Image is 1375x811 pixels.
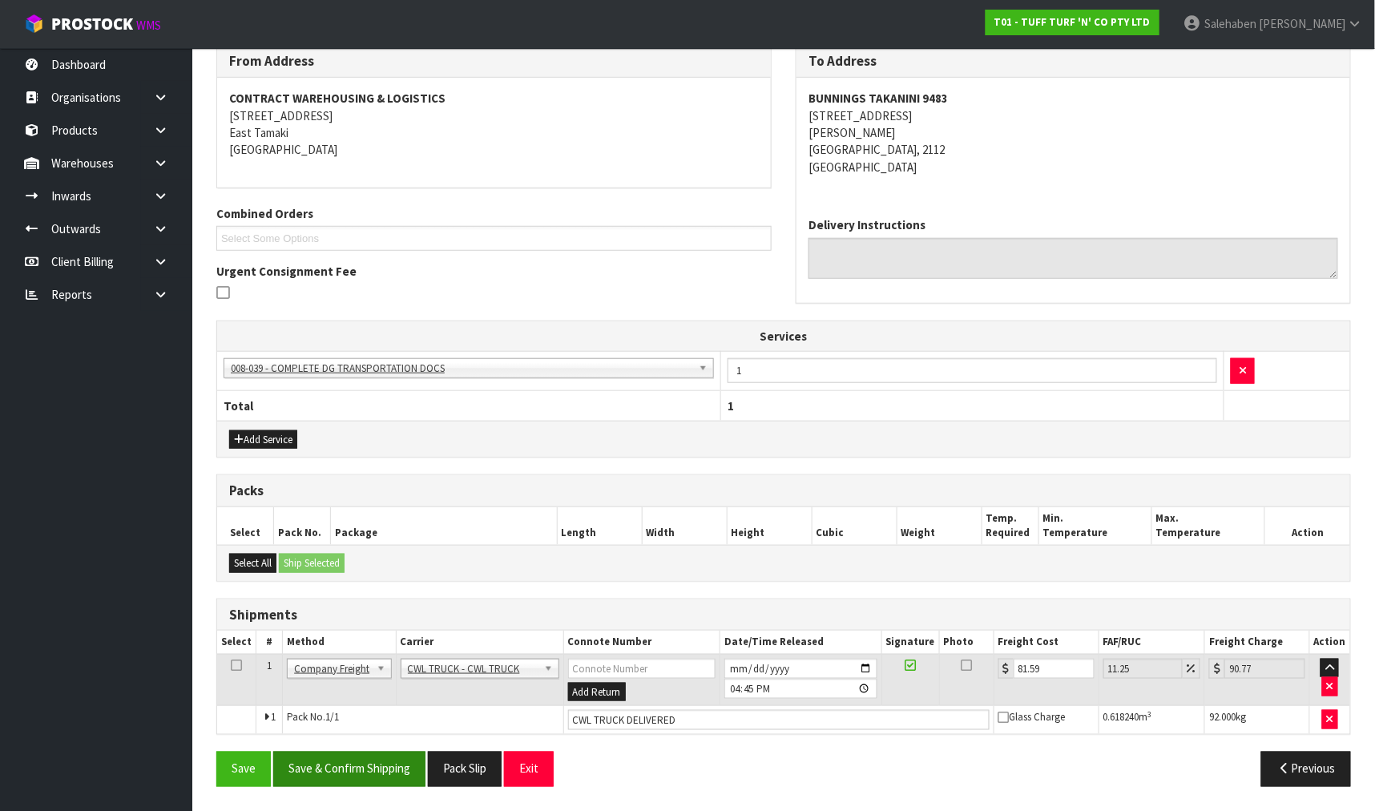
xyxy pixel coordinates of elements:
[229,607,1338,623] h3: Shipments
[998,710,1066,724] span: Glass Charge
[217,390,720,421] th: Total
[1261,752,1351,786] button: Previous
[273,752,425,786] button: Save & Confirm Shipping
[1014,659,1095,679] input: Freight Cost
[881,631,939,654] th: Signature
[216,263,357,280] label: Urgent Consignment Fee
[557,507,642,545] th: Length
[1209,710,1236,724] span: 92.000
[727,507,812,545] th: Height
[274,507,331,545] th: Pack No.
[325,710,339,724] span: 1/1
[1152,507,1265,545] th: Max. Temperature
[994,631,1099,654] th: Freight Cost
[216,33,1351,798] span: Ship
[1259,16,1345,31] span: [PERSON_NAME]
[1224,659,1305,679] input: Freight Charge
[1205,706,1310,735] td: kg
[728,398,734,414] span: 1
[939,631,994,654] th: Photo
[808,216,925,233] label: Delivery Instructions
[217,631,256,654] th: Select
[1099,706,1205,735] td: m
[217,321,1350,352] th: Services
[229,91,446,106] strong: CONTRACT WAREHOUSING & LOGISTICS
[229,54,759,69] h3: From Address
[1103,659,1183,679] input: Freight Adjustment
[1103,710,1139,724] span: 0.618240
[986,10,1159,35] a: T01 - TUFF TURF 'N' CO PTY LTD
[897,507,982,545] th: Weight
[271,710,276,724] span: 1
[229,554,276,573] button: Select All
[568,659,716,679] input: Connote Number
[1205,631,1310,654] th: Freight Charge
[563,631,720,654] th: Connote Number
[136,18,161,33] small: WMS
[51,14,133,34] span: ProStock
[408,660,538,679] span: CWL TRUCK - CWL TRUCK
[568,683,626,702] button: Add Return
[216,205,313,222] label: Combined Orders
[229,90,759,159] address: [STREET_ADDRESS] East Tamaki [GEOGRAPHIC_DATA]
[812,507,897,545] th: Cubic
[1148,709,1152,720] sup: 3
[504,752,554,786] button: Exit
[330,507,557,545] th: Package
[231,359,692,378] span: 008-039 - COMPLETE DG TRANSPORTATION DOCS
[808,91,948,106] strong: BUNNINGS TAKANINI 9483
[1099,631,1205,654] th: FAF/RUC
[808,54,1338,69] h3: To Address
[642,507,727,545] th: Width
[229,483,1338,498] h3: Packs
[24,14,44,34] img: cube-alt.png
[216,752,271,786] button: Save
[982,507,1038,545] th: Temp. Required
[808,90,1338,176] address: [STREET_ADDRESS] [PERSON_NAME] [GEOGRAPHIC_DATA], 2112 [GEOGRAPHIC_DATA]
[279,554,345,573] button: Ship Selected
[229,430,297,450] button: Add Service
[428,752,502,786] button: Pack Slip
[1309,631,1350,654] th: Action
[994,15,1151,29] strong: T01 - TUFF TURF 'N' CO PTY LTD
[1038,507,1151,545] th: Min. Temperature
[396,631,563,654] th: Carrier
[720,631,882,654] th: Date/Time Released
[283,631,396,654] th: Method
[283,706,563,735] td: Pack No.
[267,659,272,672] span: 1
[294,660,369,679] span: Company Freight
[568,710,990,730] input: Connote Number
[1265,507,1350,545] th: Action
[256,631,283,654] th: #
[1204,16,1256,31] span: Salehaben
[217,507,274,545] th: Select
